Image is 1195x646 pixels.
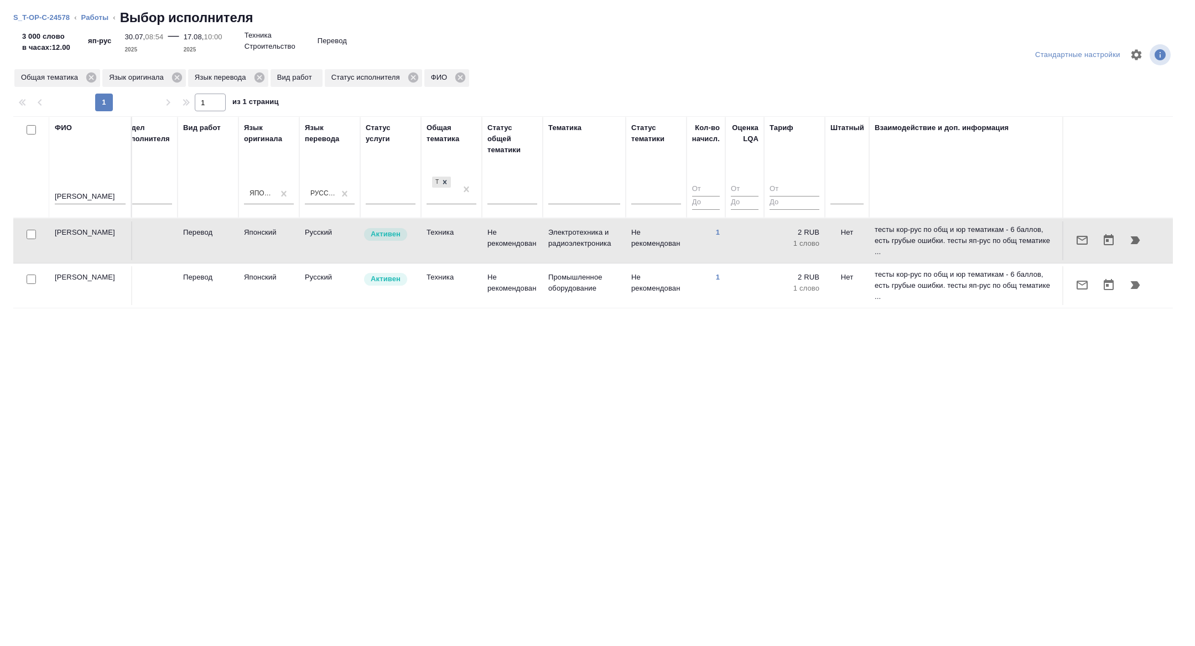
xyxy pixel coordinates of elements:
[27,275,36,284] input: Выбери исполнителей, чтобы отправить приглашение на работу
[770,183,819,197] input: От
[238,266,299,305] td: Японский
[1122,272,1149,298] button: Продолжить
[325,69,422,87] div: Статус исполнителя
[770,196,819,210] input: До
[27,230,36,239] input: Выбери исполнителей, чтобы отправить приглашение на работу
[830,122,864,133] div: Штатный
[731,196,758,210] input: До
[188,69,268,87] div: Язык перевода
[183,227,233,238] p: Перевод
[331,72,404,83] p: Статус исполнителя
[692,122,720,144] div: Кол-во начисл.
[1123,42,1150,68] span: Настроить таблицу
[74,12,76,23] li: ‹
[731,183,758,197] input: От
[250,189,275,198] div: Японский
[366,122,415,144] div: Статус услуги
[55,122,72,133] div: ФИО
[626,221,687,260] td: Не рекомендован
[81,13,109,22] a: Работы
[548,272,620,294] p: Промышленное оборудование
[692,196,720,210] input: До
[183,272,233,283] p: Перевод
[120,9,253,27] h2: Выбор исполнителя
[1032,46,1123,64] div: split button
[716,228,720,236] a: 1
[245,30,272,41] p: Техника
[318,35,347,46] p: Перевод
[371,229,401,240] p: Активен
[1095,272,1122,298] button: Открыть календарь загрузки
[1069,272,1095,298] button: Отправить предложение о работе
[299,266,360,305] td: Русский
[371,273,401,285] p: Активен
[184,33,204,41] p: 17.08,
[49,221,132,260] td: [PERSON_NAME]
[183,122,221,133] div: Вид работ
[482,266,543,305] td: Не рекомендован
[692,183,720,197] input: От
[277,72,316,83] p: Вид работ
[168,27,179,55] div: —
[122,122,172,144] div: Отдел исполнителя
[305,122,355,144] div: Язык перевода
[204,33,222,41] p: 10:00
[631,122,681,144] div: Статус тематики
[232,95,279,111] span: из 1 страниц
[310,189,336,198] div: Русский
[626,266,687,305] td: Не рекомендован
[22,31,70,42] p: 3 000 слово
[431,175,452,189] div: Техника
[124,33,145,41] p: 30.07,
[244,122,294,144] div: Язык оригинала
[1069,227,1095,254] button: Отправить предложение о работе
[825,221,869,260] td: Нет
[548,227,620,249] p: Электротехника и радиоэлектроника
[21,72,82,83] p: Общая тематика
[13,9,1182,27] nav: breadcrumb
[102,69,186,87] div: Язык оригинала
[548,122,581,133] div: Тематика
[770,122,793,133] div: Тариф
[13,13,70,22] a: S_T-OP-C-24578
[770,227,819,238] p: 2 RUB
[238,221,299,260] td: Японский
[731,122,758,144] div: Оценка LQA
[716,273,720,281] a: 1
[487,122,537,156] div: Статус общей тематики
[875,122,1009,133] div: Взаимодействие и доп. информация
[421,266,482,305] td: Техника
[770,283,819,294] p: 1 слово
[113,12,115,23] li: ‹
[49,266,132,305] td: [PERSON_NAME]
[299,221,360,260] td: Русский
[195,72,250,83] p: Язык перевода
[770,238,819,249] p: 1 слово
[482,221,543,260] td: Не рекомендован
[1150,44,1173,65] span: Посмотреть информацию
[421,221,482,260] td: Техника
[431,72,451,83] p: ФИО
[875,224,1057,257] p: тесты кор-рус по общ и юр тематикам - 6 баллов, есть грубые ошибки. тесты яп-рус по общ тематике ...
[424,69,470,87] div: ФИО
[825,266,869,305] td: Нет
[1095,227,1122,254] button: Открыть календарь загрузки
[1122,227,1149,254] button: Продолжить
[770,272,819,283] p: 2 RUB
[875,269,1057,302] p: тесты кор-рус по общ и юр тематикам - 6 баллов, есть грубые ошибки. тесты яп-рус по общ тематике ...
[109,72,168,83] p: Язык оригинала
[14,69,100,87] div: Общая тематика
[427,122,476,144] div: Общая тематика
[432,177,439,188] div: Техника
[145,33,163,41] p: 08:54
